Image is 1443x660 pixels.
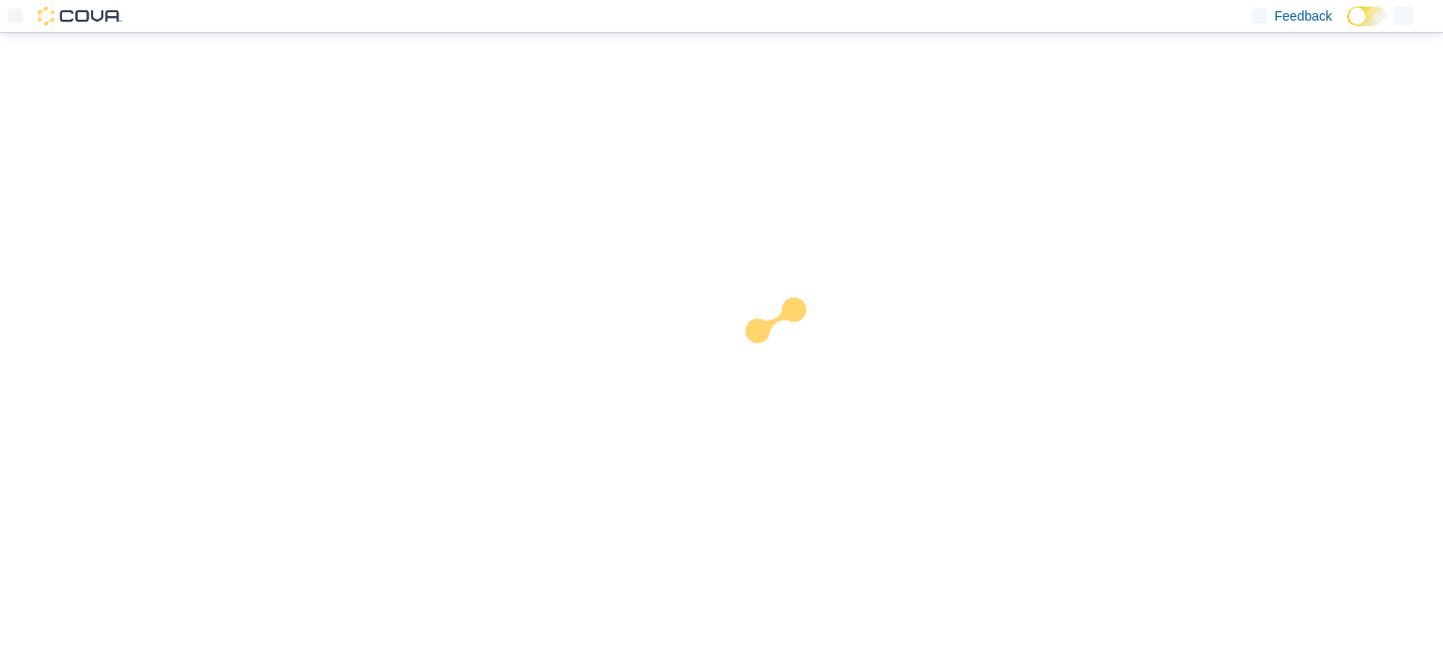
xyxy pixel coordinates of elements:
span: Dark Mode [1347,26,1348,27]
img: cova-loader [721,284,862,424]
img: Cova [38,7,122,25]
span: Feedback [1275,7,1332,25]
input: Dark Mode [1347,7,1387,26]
